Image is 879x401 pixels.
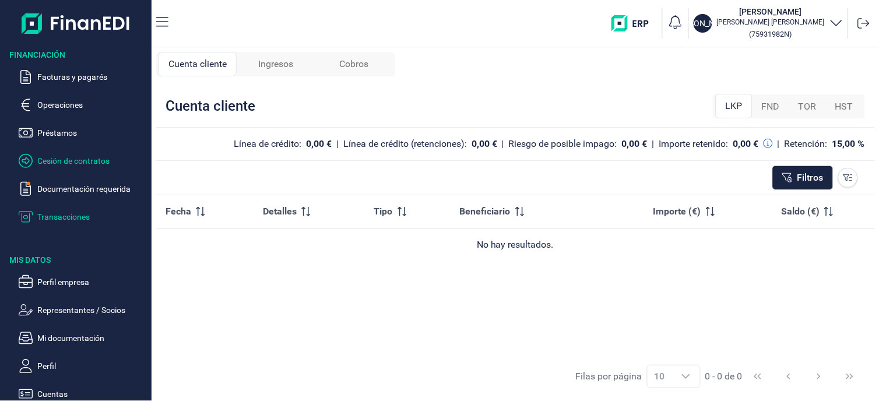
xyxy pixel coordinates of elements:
[733,138,759,150] div: 0,00 €
[19,70,147,84] button: Facturas y pagarés
[472,138,497,150] div: 0,00 €
[785,138,828,150] div: Retención:
[750,30,792,38] small: Copiar cif
[672,365,700,388] div: Choose
[237,52,315,76] div: Ingresos
[19,98,147,112] button: Operaciones
[652,137,655,151] div: |
[705,372,743,381] span: 0 - 0 de 0
[622,138,648,150] div: 0,00 €
[799,100,817,114] span: TOR
[234,138,301,150] div: Línea de crédito:
[37,98,147,112] p: Operaciones
[460,205,511,219] span: Beneficiario
[753,95,789,118] div: FND
[726,99,743,113] span: LKP
[717,6,825,17] h3: [PERSON_NAME]
[781,205,820,219] span: Saldo (€)
[37,154,147,168] p: Cesión de contratos
[168,57,227,71] span: Cuenta cliente
[166,97,255,115] div: Cuenta cliente
[37,126,147,140] p: Préstamos
[836,363,864,391] button: Last Page
[19,303,147,317] button: Representantes / Socios
[37,359,147,373] p: Perfil
[37,275,147,289] p: Perfil empresa
[716,94,753,118] div: LKP
[19,387,147,401] button: Cuentas
[832,138,865,150] div: 15,00 %
[19,275,147,289] button: Perfil empresa
[374,205,393,219] span: Tipo
[576,370,642,384] div: Filas por página
[37,70,147,84] p: Facturas y pagarés
[778,137,780,151] div: |
[336,137,339,151] div: |
[19,210,147,224] button: Transacciones
[772,166,834,190] button: Filtros
[258,57,293,71] span: Ingresos
[789,95,826,118] div: TOR
[762,100,780,114] span: FND
[653,205,701,219] span: Importe (€)
[744,363,772,391] button: First Page
[19,126,147,140] button: Préstamos
[37,387,147,401] p: Cuentas
[502,137,504,151] div: |
[672,17,734,29] p: [PERSON_NAME]
[37,331,147,345] p: Mi documentación
[717,17,825,27] p: [PERSON_NAME] [PERSON_NAME]
[509,138,617,150] div: Riesgo de posible impago:
[37,210,147,224] p: Transacciones
[22,9,131,37] img: Logo de aplicación
[159,52,237,76] div: Cuenta cliente
[339,57,368,71] span: Cobros
[19,182,147,196] button: Documentación requerida
[263,205,297,219] span: Detalles
[306,138,332,150] div: 0,00 €
[315,52,393,76] div: Cobros
[805,363,833,391] button: Next Page
[659,138,729,150] div: Importe retenido:
[826,95,863,118] div: HST
[19,331,147,345] button: Mi documentación
[166,205,191,219] span: Fecha
[19,154,147,168] button: Cesión de contratos
[775,363,803,391] button: Previous Page
[166,238,865,252] div: No hay resultados.
[19,359,147,373] button: Perfil
[37,303,147,317] p: Representantes / Socios
[611,15,658,31] img: erp
[37,182,147,196] p: Documentación requerida
[835,100,853,114] span: HST
[343,138,467,150] div: Línea de crédito (retenciones):
[694,6,843,41] button: [PERSON_NAME][PERSON_NAME][PERSON_NAME] [PERSON_NAME](75931982N)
